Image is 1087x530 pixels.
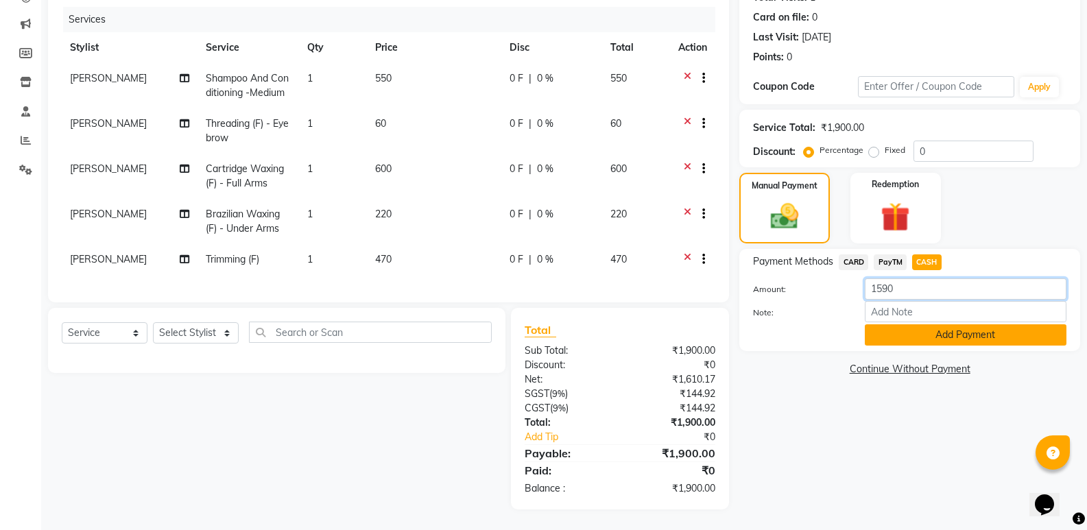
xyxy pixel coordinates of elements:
[70,162,147,175] span: [PERSON_NAME]
[753,121,815,135] div: Service Total:
[367,32,501,63] th: Price
[753,80,857,94] div: Coupon Code
[525,402,550,414] span: CGST
[206,208,280,234] span: Brazilian Waxing (F) - Under Arms
[70,117,147,130] span: [PERSON_NAME]
[670,32,715,63] th: Action
[198,32,299,63] th: Service
[912,254,942,270] span: CASH
[514,481,620,496] div: Balance :
[802,30,831,45] div: [DATE]
[620,415,726,430] div: ₹1,900.00
[620,344,726,358] div: ₹1,900.00
[872,178,919,191] label: Redemption
[525,387,549,400] span: SGST
[753,10,809,25] div: Card on file:
[307,162,313,175] span: 1
[510,117,523,131] span: 0 F
[206,162,284,189] span: Cartridge Waxing (F) - Full Arms
[514,415,620,430] div: Total:
[537,162,553,176] span: 0 %
[529,162,531,176] span: |
[529,71,531,86] span: |
[620,372,726,387] div: ₹1,610.17
[249,322,492,343] input: Search or Scan
[537,71,553,86] span: 0 %
[70,72,147,84] span: [PERSON_NAME]
[62,32,198,63] th: Stylist
[375,208,392,220] span: 220
[525,323,556,337] span: Total
[753,254,833,269] span: Payment Methods
[753,30,799,45] div: Last Visit:
[610,162,627,175] span: 600
[514,387,620,401] div: ( )
[70,253,147,265] span: [PERSON_NAME]
[514,344,620,358] div: Sub Total:
[537,207,553,221] span: 0 %
[553,402,566,413] span: 9%
[762,200,807,232] img: _cash.svg
[753,50,784,64] div: Points:
[70,208,147,220] span: [PERSON_NAME]
[620,401,726,415] div: ₹144.92
[1020,77,1059,97] button: Apply
[206,72,289,99] span: Shampoo And Conditioning -Medium
[602,32,670,63] th: Total
[514,401,620,415] div: ( )
[610,117,621,130] span: 60
[620,387,726,401] div: ₹144.92
[752,180,817,192] label: Manual Payment
[742,362,1077,376] a: Continue Without Payment
[820,144,863,156] label: Percentage
[537,117,553,131] span: 0 %
[514,445,620,461] div: Payable:
[299,32,367,63] th: Qty
[529,207,531,221] span: |
[821,121,864,135] div: ₹1,900.00
[206,117,289,144] span: Threading (F) - Eyebrow
[375,253,392,265] span: 470
[529,117,531,131] span: |
[865,301,1066,322] input: Add Note
[63,7,726,32] div: Services
[307,208,313,220] span: 1
[529,252,531,267] span: |
[514,358,620,372] div: Discount:
[858,76,1014,97] input: Enter Offer / Coupon Code
[375,162,392,175] span: 600
[307,117,313,130] span: 1
[375,72,392,84] span: 550
[839,254,868,270] span: CARD
[620,445,726,461] div: ₹1,900.00
[514,372,620,387] div: Net:
[787,50,792,64] div: 0
[743,283,854,296] label: Amount:
[537,252,553,267] span: 0 %
[206,253,259,265] span: Trimming (F)
[510,207,523,221] span: 0 F
[865,324,1066,346] button: Add Payment
[610,72,627,84] span: 550
[375,117,386,130] span: 60
[753,145,796,159] div: Discount:
[620,481,726,496] div: ₹1,900.00
[865,278,1066,300] input: Amount
[620,358,726,372] div: ₹0
[874,254,907,270] span: PayTM
[510,162,523,176] span: 0 F
[812,10,817,25] div: 0
[872,199,919,235] img: _gift.svg
[510,252,523,267] span: 0 F
[510,71,523,86] span: 0 F
[1029,475,1073,516] iframe: chat widget
[552,388,565,399] span: 9%
[620,462,726,479] div: ₹0
[307,253,313,265] span: 1
[514,430,638,444] a: Add Tip
[743,306,854,319] label: Note:
[610,253,627,265] span: 470
[638,430,726,444] div: ₹0
[307,72,313,84] span: 1
[610,208,627,220] span: 220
